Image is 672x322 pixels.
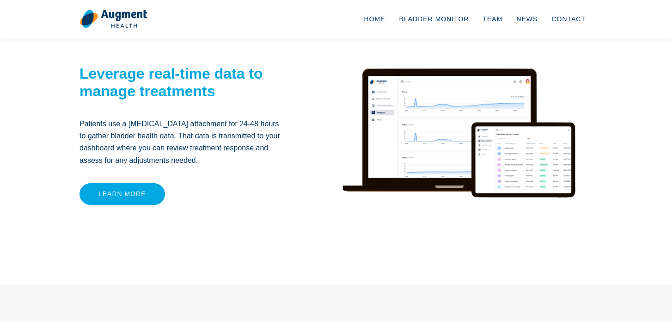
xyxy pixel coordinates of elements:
[544,4,593,34] a: Contact
[79,118,285,167] p: Patients use a [MEDICAL_DATA] attachment for 24-48 hours to gather bladder health data. That data...
[392,4,476,34] a: Bladder Monitor
[79,9,147,29] img: logo
[509,4,544,34] a: News
[476,4,509,34] a: Team
[357,4,392,34] a: Home
[79,183,165,205] a: Learn more
[79,65,285,100] h2: Leverage real-time data to manage treatments
[343,44,576,252] img: device render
